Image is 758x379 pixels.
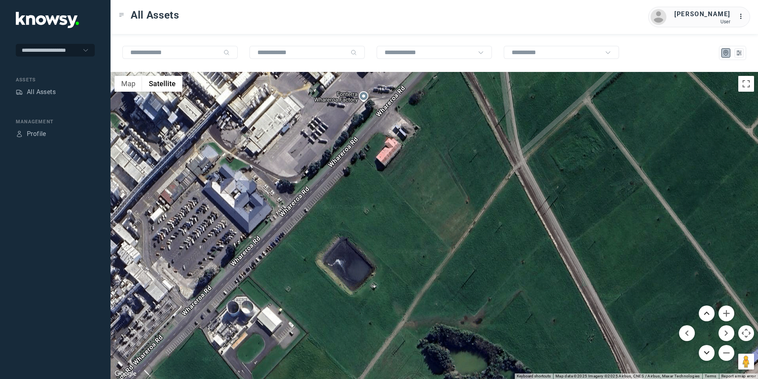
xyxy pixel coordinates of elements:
[517,373,551,379] button: Keyboard shortcuts
[16,89,23,96] div: Assets
[738,76,754,92] button: Toggle fullscreen view
[16,130,23,138] div: Profile
[142,76,182,92] button: Show satellite imagery
[27,129,46,139] div: Profile
[719,305,734,321] button: Zoom in
[721,374,756,378] a: Report a map error
[705,374,717,378] a: Terms (opens in new tab)
[16,12,79,28] img: Application Logo
[674,19,730,25] div: User
[719,345,734,361] button: Zoom out
[699,345,715,361] button: Move down
[738,12,748,21] div: :
[555,374,700,378] span: Map data ©2025 Imagery ©2025 Airbus, CNES / Airbus, Maxar Technologies
[27,87,56,97] div: All Assets
[699,305,715,321] button: Move up
[113,369,139,379] img: Google
[739,13,747,19] tspan: ...
[223,49,230,56] div: Search
[719,325,734,341] button: Move right
[16,76,95,83] div: Assets
[16,129,46,139] a: ProfileProfile
[738,12,748,23] div: :
[16,87,56,97] a: AssetsAll Assets
[16,118,95,125] div: Management
[674,9,730,19] div: [PERSON_NAME]
[679,325,695,341] button: Move left
[114,76,142,92] button: Show street map
[722,49,730,57] div: Map
[738,325,754,341] button: Map camera controls
[119,12,124,18] div: Toggle Menu
[651,9,666,25] img: avatar.png
[113,369,139,379] a: Open this area in Google Maps (opens a new window)
[351,49,357,56] div: Search
[738,354,754,370] button: Drag Pegman onto the map to open Street View
[735,49,743,57] div: List
[131,8,179,22] span: All Assets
